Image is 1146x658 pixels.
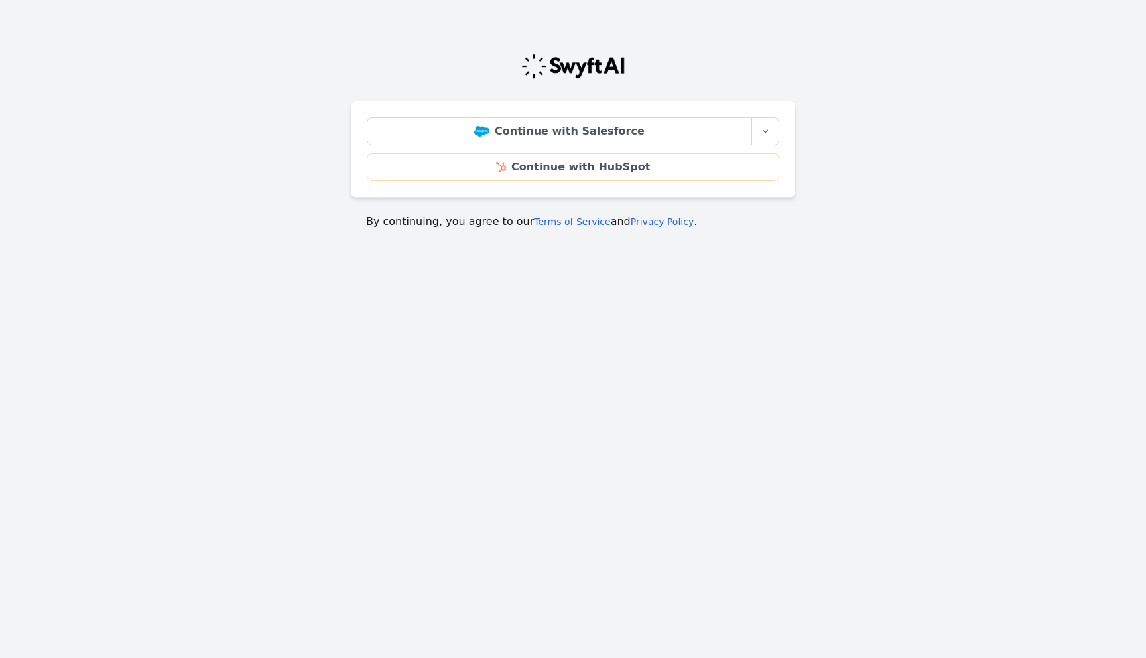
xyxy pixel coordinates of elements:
a: Continue with Salesforce [367,117,752,145]
a: Continue with HubSpot [367,153,779,181]
p: By continuing, you agree to our and . [366,214,780,230]
img: Swyft Logo [521,53,625,80]
img: HubSpot [496,162,506,172]
img: Salesforce [474,126,489,137]
a: Privacy Policy [631,216,694,227]
a: Terms of Service [534,216,610,227]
